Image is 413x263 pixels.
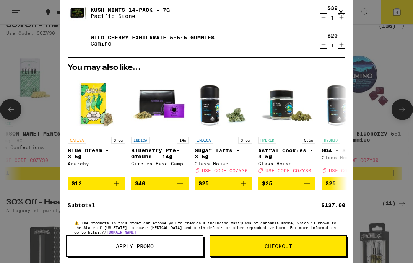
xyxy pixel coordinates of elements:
[68,161,125,166] div: Anarchy
[74,221,81,225] span: ⚠️
[195,177,252,190] button: Add to bag
[329,168,375,173] span: USE CODE COZY30
[322,75,379,177] a: Open page for GG4 - 3.5g from Glass House
[177,137,189,144] p: 14g
[195,147,252,160] p: Sugar Tarts - 3.5g
[195,75,252,177] a: Open page for Sugar Tarts - 3.5g from Glass House
[258,177,315,190] button: Add to bag
[131,147,189,160] p: Blueberry Pre-Ground - 14g
[265,243,292,249] span: Checkout
[68,75,125,133] img: Anarchy - Blue Dream - 3.5g
[68,177,125,190] button: Add to bag
[322,137,340,144] p: HYBRID
[327,15,338,21] div: 1
[68,64,345,72] h2: You may also like...
[320,41,327,49] button: Decrement
[131,137,150,144] p: INDICA
[131,75,189,133] img: Circles Base Camp - Blueberry Pre-Ground - 14g
[258,161,315,166] div: Glass House
[116,243,154,249] span: Apply Promo
[327,5,338,11] div: $39
[5,5,55,11] span: Hi. Need any help?
[68,147,125,160] p: Blue Dream - 3.5g
[91,34,215,41] a: Wild Cherry Exhilarate 5:5:5 Gummies
[68,30,89,51] img: Wild Cherry Exhilarate 5:5:5 Gummies
[327,33,338,39] div: $20
[210,235,347,257] button: Checkout
[68,2,89,24] img: Kush Mints 14-Pack - 7g
[258,75,315,177] a: Open page for Astral Cookies - 3.5g from Glass House
[68,75,125,177] a: Open page for Blue Dream - 3.5g from Anarchy
[198,180,209,186] span: $25
[131,161,189,166] div: Circles Base Camp
[322,147,379,154] p: GG4 - 3.5g
[302,137,315,144] p: 3.5g
[131,177,189,190] button: Add to bag
[258,137,276,144] p: HYBRID
[325,180,336,186] span: $25
[131,75,189,177] a: Open page for Blueberry Pre-Ground - 14g from Circles Base Camp
[74,221,336,234] span: The products in this order can expose you to chemicals including marijuana or cannabis smoke, whi...
[195,75,252,133] img: Glass House - Sugar Tarts - 3.5g
[91,7,170,13] a: Kush Mints 14-Pack - 7g
[321,203,345,208] div: $137.00
[111,137,125,144] p: 3.5g
[91,13,170,19] p: Pacific Stone
[258,75,315,133] img: Glass House - Astral Cookies - 3.5g
[72,180,82,186] span: $12
[195,161,252,166] div: Glass House
[202,168,248,173] span: USE CODE COZY30
[91,41,215,47] p: Camino
[68,203,101,208] div: Subtotal
[135,180,145,186] span: $40
[262,180,272,186] span: $25
[258,147,315,160] p: Astral Cookies - 3.5g
[322,177,379,190] button: Add to bag
[106,230,136,234] a: [DOMAIN_NAME]
[265,168,311,173] span: USE CODE COZY30
[327,42,338,49] div: 1
[338,41,345,49] button: Increment
[322,75,379,133] img: Glass House - GG4 - 3.5g
[320,13,327,21] button: Decrement
[322,155,379,160] div: Glass House
[66,235,203,257] button: Apply Promo
[238,137,252,144] p: 3.5g
[195,137,213,144] p: INDICA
